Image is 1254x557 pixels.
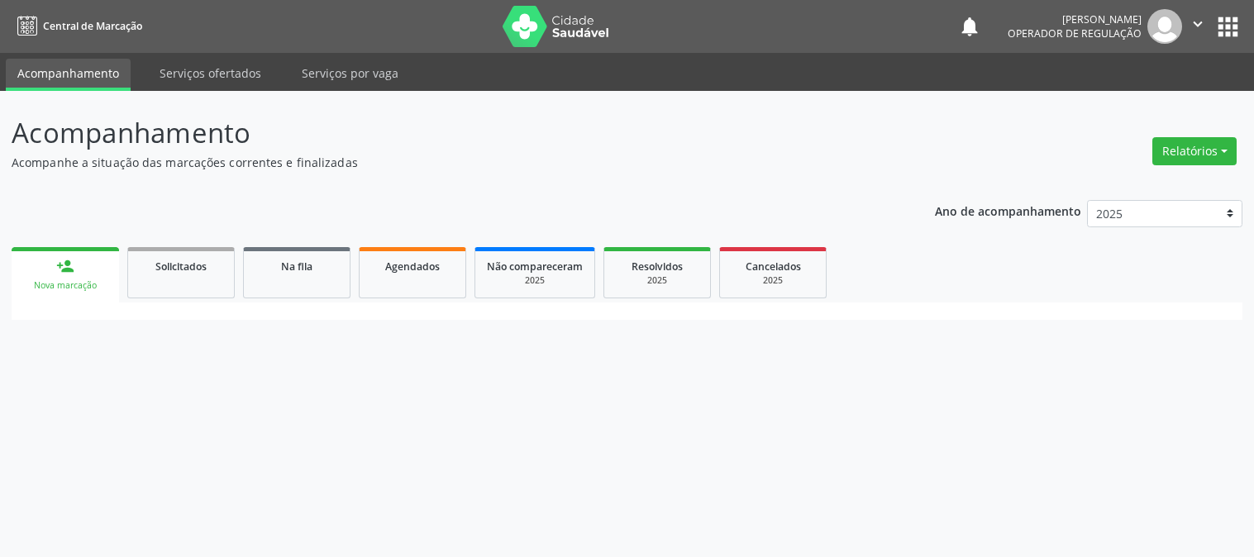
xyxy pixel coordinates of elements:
[1213,12,1242,41] button: apps
[43,19,142,33] span: Central de Marcação
[1008,26,1142,40] span: Operador de regulação
[1189,15,1207,33] i: 
[385,259,440,274] span: Agendados
[746,259,801,274] span: Cancelados
[290,59,410,88] a: Serviços por vaga
[1182,9,1213,44] button: 
[632,259,683,274] span: Resolvidos
[935,200,1081,221] p: Ano de acompanhamento
[12,112,873,154] p: Acompanhamento
[12,12,142,40] a: Central de Marcação
[281,259,312,274] span: Na fila
[6,59,131,91] a: Acompanhamento
[616,274,699,287] div: 2025
[1147,9,1182,44] img: img
[23,279,107,292] div: Nova marcação
[487,274,583,287] div: 2025
[56,257,74,275] div: person_add
[487,259,583,274] span: Não compareceram
[12,154,873,171] p: Acompanhe a situação das marcações correntes e finalizadas
[148,59,273,88] a: Serviços ofertados
[958,15,981,38] button: notifications
[1008,12,1142,26] div: [PERSON_NAME]
[732,274,814,287] div: 2025
[1152,137,1237,165] button: Relatórios
[155,259,207,274] span: Solicitados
